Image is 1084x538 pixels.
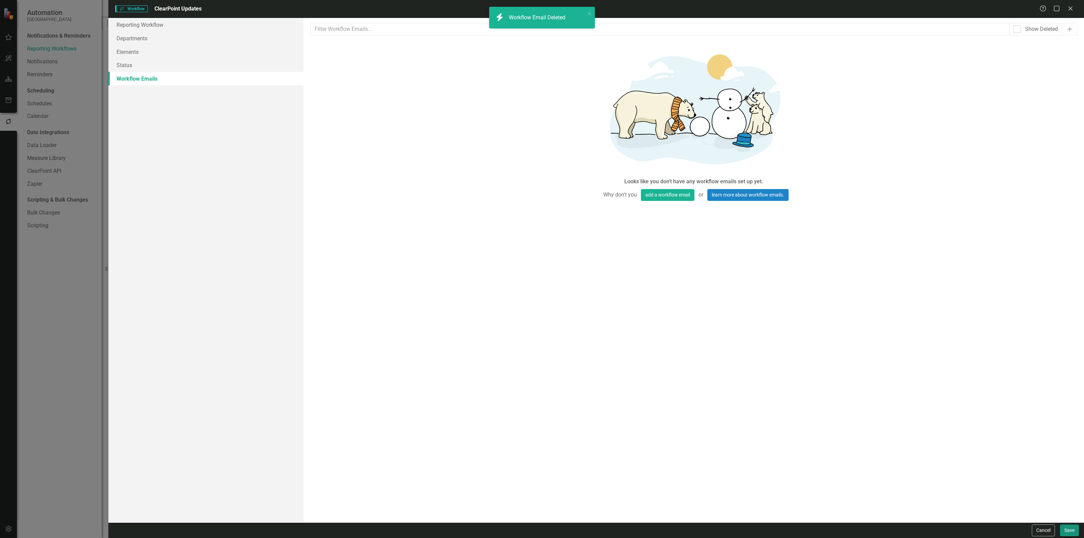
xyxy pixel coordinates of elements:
a: Elements [108,45,304,59]
a: Departments [108,32,304,45]
span: Why don't you [599,189,641,201]
a: Workflow Emails [108,72,304,85]
a: Status [108,58,304,72]
span: ClearPoint Updates [154,5,202,12]
span: or [694,189,707,201]
a: Reporting Workflow [108,18,304,32]
div: Show Deleted [1025,25,1058,33]
input: Filter Workflow Emails... [310,23,1009,36]
img: Getting started [592,41,795,176]
span: Workflow [115,5,148,12]
button: add a workflow email [641,189,694,201]
div: Workflow Email Deleted [509,14,567,22]
button: Cancel [1032,524,1055,536]
button: close [587,9,592,17]
a: learn more about workflow emails. [707,189,789,201]
div: Looks like you don't have any workflow emails set up yet. [624,178,763,186]
button: Save [1060,524,1079,536]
